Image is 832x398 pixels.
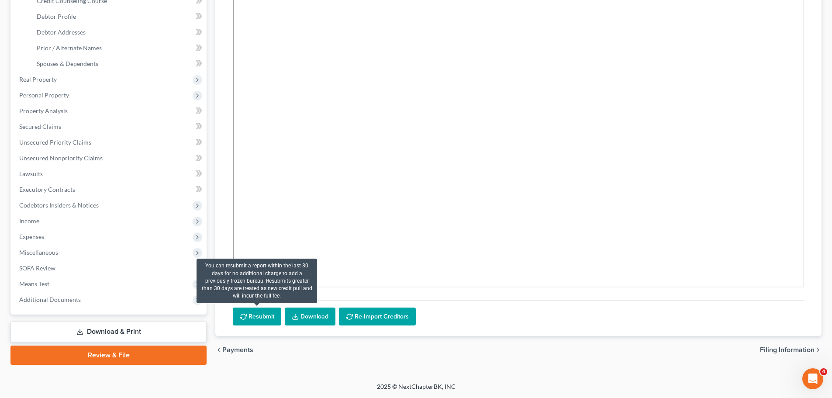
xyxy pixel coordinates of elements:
[37,28,86,36] span: Debtor Addresses
[815,346,822,353] i: chevron_right
[19,264,55,272] span: SOFA Review
[19,201,99,209] span: Codebtors Insiders & Notices
[12,150,207,166] a: Unsecured Nonpriority Claims
[760,346,822,353] button: Filing Information chevron_right
[37,44,102,52] span: Prior / Alternate Names
[215,346,253,353] button: chevron_left Payments
[285,308,335,326] a: Download
[37,60,98,67] span: Spouses & Dependents
[19,296,81,303] span: Additional Documents
[215,346,222,353] i: chevron_left
[760,346,815,353] span: Filing Information
[12,103,207,119] a: Property Analysis
[19,123,61,130] span: Secured Claims
[30,40,207,56] a: Prior / Alternate Names
[820,368,827,375] span: 4
[19,280,49,287] span: Means Test
[19,91,69,99] span: Personal Property
[30,24,207,40] a: Debtor Addresses
[30,56,207,72] a: Spouses & Dependents
[167,382,665,398] div: 2025 © NextChapterBK, INC
[10,322,207,342] a: Download & Print
[12,135,207,150] a: Unsecured Priority Claims
[19,107,68,114] span: Property Analysis
[19,249,58,256] span: Miscellaneous
[19,138,91,146] span: Unsecured Priority Claims
[222,346,253,353] span: Payments
[339,308,416,326] button: Re-Import Creditors
[19,76,57,83] span: Real Property
[233,308,281,326] button: Resubmit
[12,119,207,135] a: Secured Claims
[12,166,207,182] a: Lawsuits
[12,260,207,276] a: SOFA Review
[10,346,207,365] a: Review & File
[19,154,103,162] span: Unsecured Nonpriority Claims
[19,186,75,193] span: Executory Contracts
[802,368,823,389] iframe: Intercom live chat
[30,9,207,24] a: Debtor Profile
[12,182,207,197] a: Executory Contracts
[19,233,44,240] span: Expenses
[37,13,76,20] span: Debtor Profile
[19,217,39,225] span: Income
[197,259,317,303] div: You can resubmit a report within the last 30 days for no additional charge to add a previously fr...
[19,170,43,177] span: Lawsuits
